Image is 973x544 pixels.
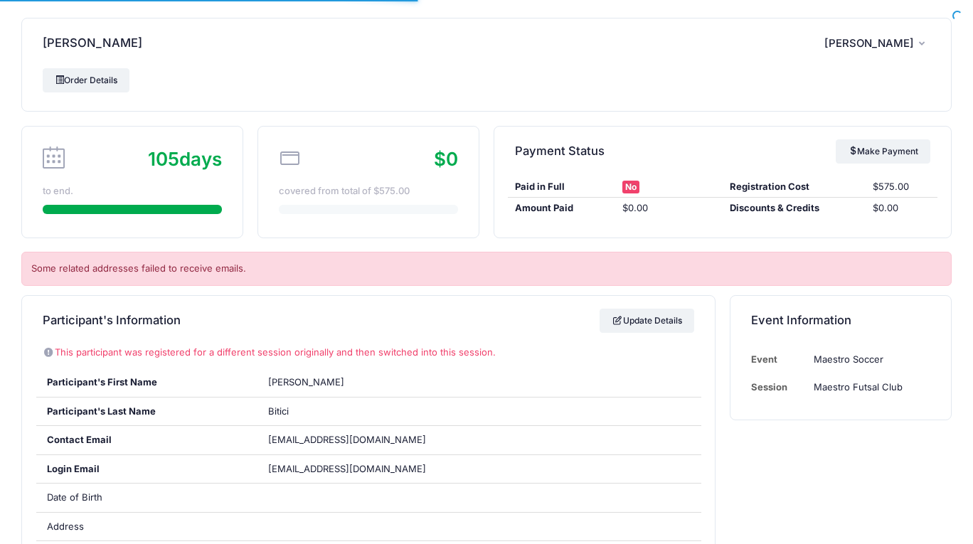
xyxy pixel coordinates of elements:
[508,180,615,194] div: Paid in Full
[21,252,952,286] div: Some related addresses failed to receive emails.
[866,201,937,215] div: $0.00
[600,309,694,333] a: Update Details
[807,373,930,401] td: Maestro Futsal Club
[268,405,289,417] span: Bitici
[824,27,930,60] button: [PERSON_NAME]
[43,68,129,92] a: Order Details
[43,184,222,198] div: to end.
[36,455,258,484] div: Login Email
[36,513,258,541] div: Address
[751,300,851,341] h4: Event Information
[751,373,807,401] td: Session
[268,376,344,388] span: [PERSON_NAME]
[268,462,446,476] span: [EMAIL_ADDRESS][DOMAIN_NAME]
[148,148,179,170] span: 105
[836,139,930,164] a: Make Payment
[434,148,458,170] span: $0
[615,201,723,215] div: $0.00
[43,346,694,360] p: This participant was registered for a different session originally and then switched into this se...
[807,346,930,373] td: Maestro Soccer
[268,434,426,445] span: [EMAIL_ADDRESS][DOMAIN_NAME]
[36,484,258,512] div: Date of Birth
[508,201,615,215] div: Amount Paid
[36,398,258,426] div: Participant's Last Name
[36,426,258,454] div: Contact Email
[148,145,222,173] div: days
[43,300,181,341] h4: Participant's Information
[43,23,142,64] h4: [PERSON_NAME]
[824,37,914,50] span: [PERSON_NAME]
[723,180,866,194] div: Registration Cost
[515,131,605,171] h4: Payment Status
[36,368,258,397] div: Participant's First Name
[622,181,639,193] span: No
[751,346,807,373] td: Event
[866,180,937,194] div: $575.00
[723,201,866,215] div: Discounts & Credits
[279,184,458,198] div: covered from total of $575.00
